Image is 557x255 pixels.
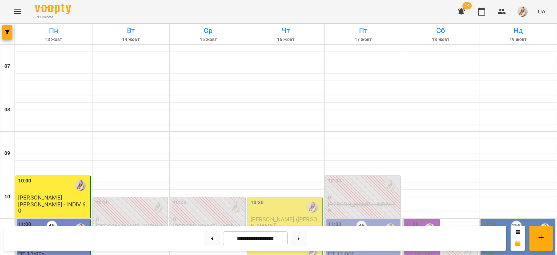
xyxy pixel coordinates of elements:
[405,221,419,229] label: 11:00
[16,36,91,43] h6: 13 жовт
[16,25,91,36] h6: Пн
[248,25,323,36] h6: Чт
[328,177,341,185] label: 10:00
[328,221,341,229] label: 11:00
[18,201,89,214] p: [PERSON_NAME] - INDIV 60
[171,36,246,43] h6: 15 жовт
[35,4,71,14] img: Voopty Logo
[248,36,323,43] h6: 16 жовт
[403,25,478,36] h6: Сб
[4,193,10,201] h6: 10
[94,36,169,43] h6: 14 жовт
[480,36,556,43] h6: 19 жовт
[251,216,317,229] span: [PERSON_NAME] ([PERSON_NAME])
[18,177,32,185] label: 10:00
[4,106,10,114] h6: 08
[4,149,10,157] h6: 09
[326,36,401,43] h6: 17 жовт
[96,199,109,207] label: 10:30
[94,25,169,36] h6: Вт
[46,221,57,231] label: 45
[18,221,32,229] label: 11:00
[483,221,496,229] label: 11:00
[173,216,244,222] p: 0
[535,5,548,18] button: UA
[35,15,71,20] span: For Business
[9,3,26,20] button: Menu
[538,8,545,15] span: UA
[356,221,367,231] label: 46
[251,199,264,207] label: 10:30
[18,194,62,201] span: [PERSON_NAME]
[75,180,86,191] img: Адамович Вікторія
[326,25,401,36] h6: Пт
[328,201,399,214] p: [PERSON_NAME] - INDIV 60
[385,180,396,191] img: Адамович Вікторія
[230,202,241,213] img: Адамович Вікторія
[517,7,528,17] img: db46d55e6fdf8c79d257263fe8ff9f52.jpeg
[462,2,472,9] span: 14
[96,216,166,222] p: 0
[480,25,556,36] h6: Нд
[173,199,186,207] label: 10:30
[307,202,318,213] img: Адамович Вікторія
[403,36,478,43] h6: 18 жовт
[511,221,522,231] label: 258
[4,62,10,70] h6: 07
[171,25,246,36] h6: Ср
[152,202,163,213] img: Адамович Вікторія
[328,194,399,201] p: 0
